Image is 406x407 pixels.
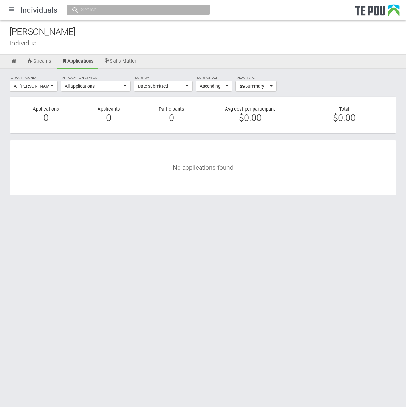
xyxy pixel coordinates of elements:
div: [PERSON_NAME] [10,25,406,39]
div: $0.00 [302,115,387,121]
span: Date submitted [138,83,184,89]
input: Search [79,6,191,13]
label: View type [235,75,277,81]
div: 0 [145,115,198,121]
div: Applicants [78,106,140,124]
button: Ascending [196,81,232,92]
a: Applications [57,55,98,69]
div: Total [297,106,391,121]
label: Grant round [10,75,58,81]
div: Participants [140,106,203,124]
button: Summary [235,81,277,92]
div: No applications found [34,164,372,171]
span: Ascending [200,83,224,89]
span: All applications [65,83,122,89]
label: Application status [61,75,131,81]
label: Sort by [134,75,193,81]
a: Skills Matter [99,55,141,69]
div: Applications [15,106,78,124]
div: 0 [82,115,136,121]
span: Summary [240,83,268,89]
button: All [PERSON_NAME] [10,81,58,92]
label: Sort order [196,75,232,81]
div: Individual [10,40,406,46]
div: 0 [19,115,73,121]
span: All [PERSON_NAME] [14,83,49,89]
button: All applications [61,81,131,92]
a: Streams [23,55,56,69]
div: Avg cost per participant [203,106,297,124]
button: Date submitted [134,81,193,92]
div: $0.00 [208,115,293,121]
